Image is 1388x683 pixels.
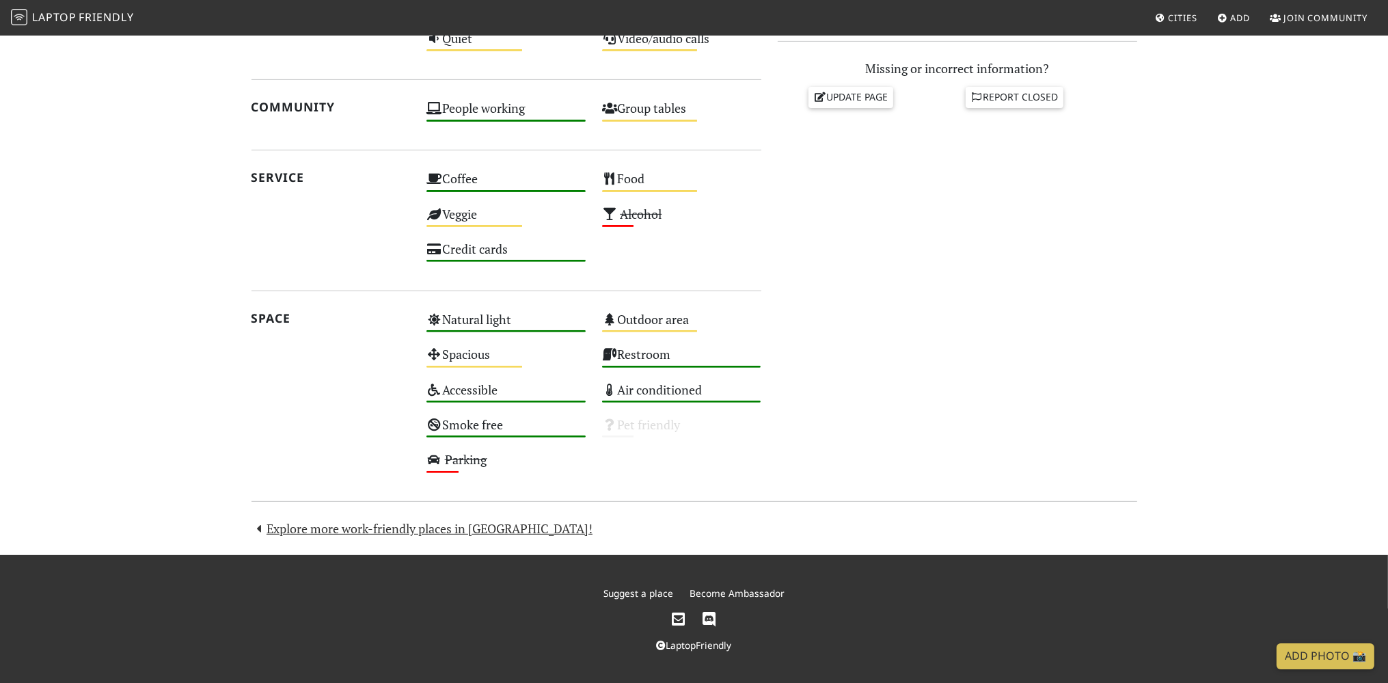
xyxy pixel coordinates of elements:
[11,9,27,25] img: LaptopFriendly
[1212,5,1256,30] a: Add
[594,379,770,414] div: Air conditioned
[251,170,411,185] h2: Service
[251,520,593,537] a: Explore more work-friendly places in [GEOGRAPHIC_DATA]!
[445,451,487,468] s: Parking
[594,343,770,378] div: Restroom
[620,206,662,222] s: Alcohol
[251,311,411,325] h2: Space
[594,308,770,343] div: Outdoor area
[1169,12,1197,24] span: Cities
[594,414,770,448] div: Pet friendly
[418,414,594,448] div: Smoke free
[418,308,594,343] div: Natural light
[418,27,594,62] div: Quiet
[594,97,770,132] div: Group tables
[418,238,594,273] div: Credit cards
[690,587,785,600] a: Become Ambassador
[1231,12,1251,24] span: Add
[594,168,770,202] div: Food
[79,10,133,25] span: Friendly
[1149,5,1203,30] a: Cities
[11,6,134,30] a: LaptopFriendly LaptopFriendly
[594,27,770,62] div: Video/audio calls
[603,587,673,600] a: Suggest a place
[418,97,594,132] div: People working
[778,59,1137,79] p: Missing or incorrect information?
[1283,12,1367,24] span: Join Community
[657,639,732,652] a: LaptopFriendly
[32,10,77,25] span: Laptop
[418,168,594,202] div: Coffee
[418,379,594,414] div: Accessible
[966,87,1064,107] a: Report closed
[418,343,594,378] div: Spacious
[418,203,594,238] div: Veggie
[251,100,411,114] h2: Community
[1264,5,1373,30] a: Join Community
[808,87,893,107] a: Update page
